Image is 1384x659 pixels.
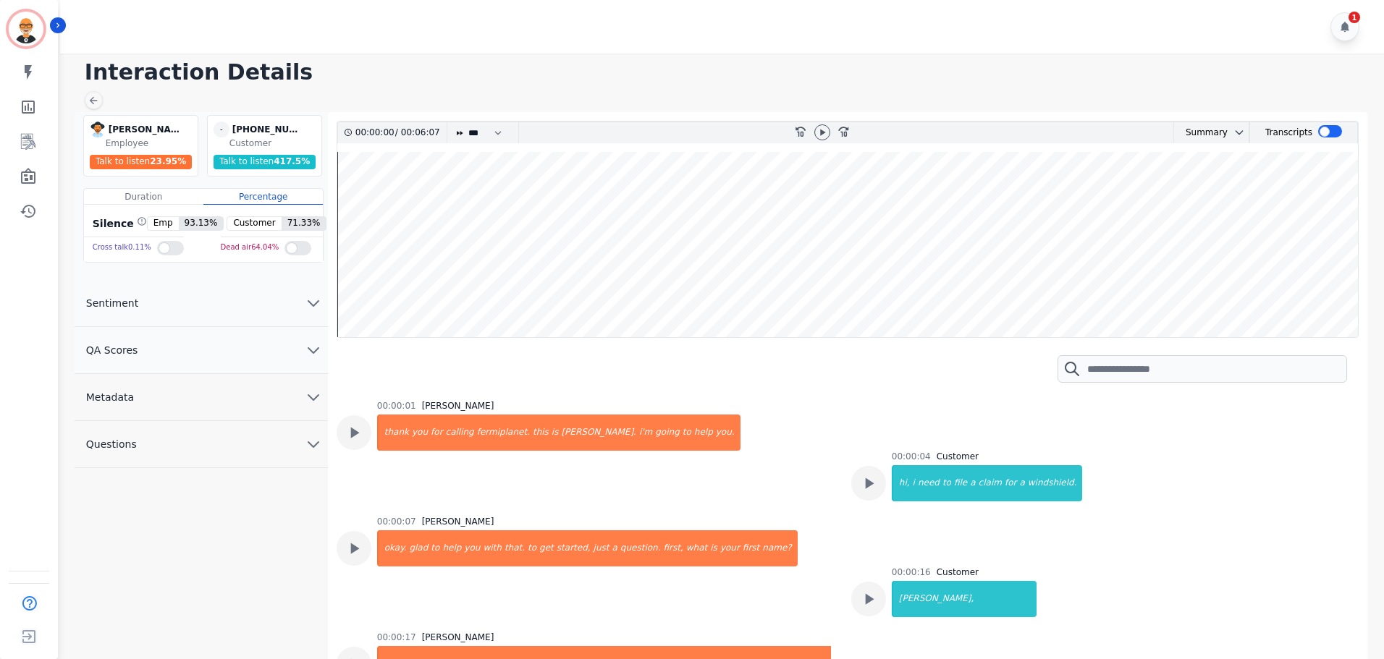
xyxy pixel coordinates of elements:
[179,217,224,230] span: 93.13 %
[148,217,179,230] span: Emp
[422,400,494,412] div: [PERSON_NAME]
[892,451,931,462] div: 00:00:04
[714,414,740,451] div: you.
[379,530,408,566] div: okay.
[911,465,916,501] div: i
[619,530,662,566] div: question.
[550,414,560,451] div: is
[305,435,322,453] svg: chevron down
[75,280,328,327] button: Sentiment chevron down
[741,530,761,566] div: first
[481,530,502,566] div: with
[408,530,429,566] div: glad
[305,388,322,406] svg: chevron down
[422,632,494,643] div: [PERSON_NAME]
[1174,122,1228,143] div: Summary
[1265,122,1312,143] div: Transcripts
[377,632,416,643] div: 00:00:17
[355,122,444,143] div: /
[229,137,318,149] div: Customer
[709,530,719,566] div: is
[93,237,151,258] div: Cross talk 0.11 %
[9,12,43,46] img: Bordered avatar
[75,296,150,310] span: Sentiment
[75,390,145,404] span: Metadata
[1026,465,1083,501] div: windshield.
[227,217,281,230] span: Customer
[941,465,953,501] div: to
[274,156,310,166] span: 417.5 %
[232,122,305,137] div: [PHONE_NUMBER]
[75,437,148,451] span: Questions
[203,189,323,205] div: Percentage
[977,465,1003,501] div: claim
[893,581,1037,617] div: [PERSON_NAME],
[214,122,229,137] span: -
[1018,465,1026,501] div: a
[638,414,654,451] div: i'm
[75,374,328,421] button: Metadata chevron down
[476,414,531,451] div: fermiplanet.
[355,122,395,143] div: 00:00:00
[1228,127,1245,138] button: chevron down
[214,155,316,169] div: Talk to listen
[377,516,416,527] div: 00:00:07
[221,237,279,258] div: Dead air 64.04 %
[444,414,476,451] div: calling
[916,465,941,501] div: need
[685,530,709,566] div: what
[719,530,741,566] div: your
[937,566,979,578] div: Customer
[531,414,550,451] div: this
[282,217,326,230] span: 71.33 %
[893,465,911,501] div: hi,
[90,216,147,231] div: Silence
[937,451,979,462] div: Customer
[503,530,526,566] div: that.
[429,530,441,566] div: to
[560,414,638,451] div: [PERSON_NAME].
[555,530,592,566] div: started,
[109,122,181,137] div: [PERSON_NAME]
[441,530,463,566] div: help
[693,414,714,451] div: help
[1233,127,1245,138] svg: chevron down
[526,530,538,566] div: to
[398,122,438,143] div: 00:06:07
[662,530,685,566] div: first,
[84,189,203,205] div: Duration
[953,465,969,501] div: file
[1003,465,1018,501] div: for
[654,414,681,451] div: going
[377,400,416,412] div: 00:00:01
[75,327,328,374] button: QA Scores chevron down
[305,294,322,312] svg: chevron down
[429,414,444,451] div: for
[150,156,186,166] span: 23.95 %
[422,516,494,527] div: [PERSON_NAME]
[75,421,328,468] button: Questions chevron down
[969,465,976,501] div: a
[592,530,611,566] div: just
[892,566,931,578] div: 00:00:16
[75,343,150,357] span: QA Scores
[681,414,693,451] div: to
[305,341,322,359] svg: chevron down
[1349,12,1360,23] div: 1
[379,414,410,451] div: thank
[538,530,555,566] div: get
[106,137,195,149] div: Employee
[611,530,619,566] div: a
[410,414,429,451] div: you
[761,530,797,566] div: name?
[85,59,1370,85] h1: Interaction Details
[463,530,481,566] div: you
[90,155,193,169] div: Talk to listen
